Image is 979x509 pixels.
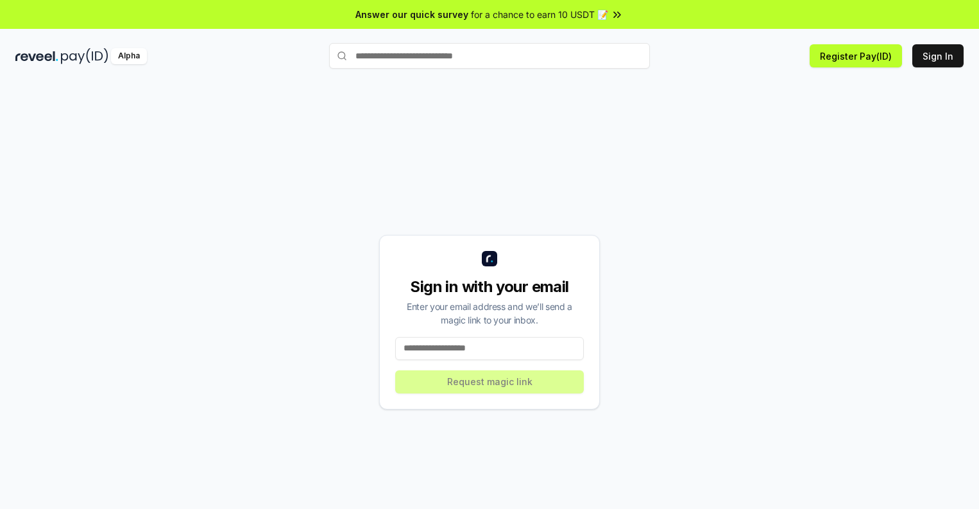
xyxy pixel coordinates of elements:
img: logo_small [482,251,497,266]
button: Register Pay(ID) [810,44,902,67]
span: Answer our quick survey [355,8,468,21]
div: Alpha [111,48,147,64]
button: Sign In [912,44,964,67]
span: for a chance to earn 10 USDT 📝 [471,8,608,21]
img: reveel_dark [15,48,58,64]
div: Sign in with your email [395,277,584,297]
div: Enter your email address and we’ll send a magic link to your inbox. [395,300,584,327]
img: pay_id [61,48,108,64]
